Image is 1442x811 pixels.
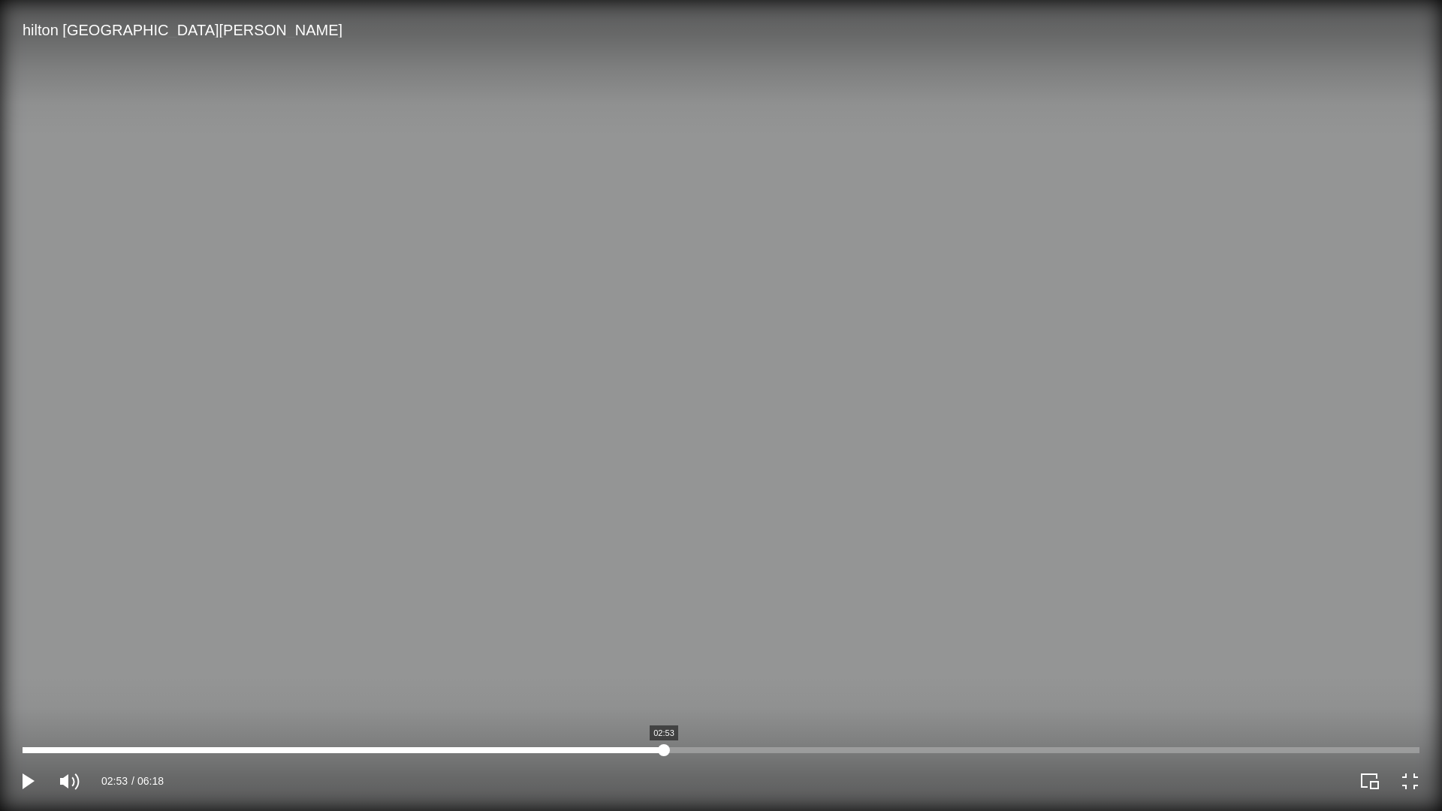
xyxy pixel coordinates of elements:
[56,768,83,794] button: Mute
[650,725,678,740] div: 02:53
[101,776,128,786] span: 02:53
[1357,768,1383,794] button: Play Picture-in-Picture
[15,768,41,794] button: Play
[23,23,1292,38] div: hilton [GEOGRAPHIC_DATA][PERSON_NAME]
[1397,768,1423,794] button: Exit full screen
[131,776,164,786] span: 06:18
